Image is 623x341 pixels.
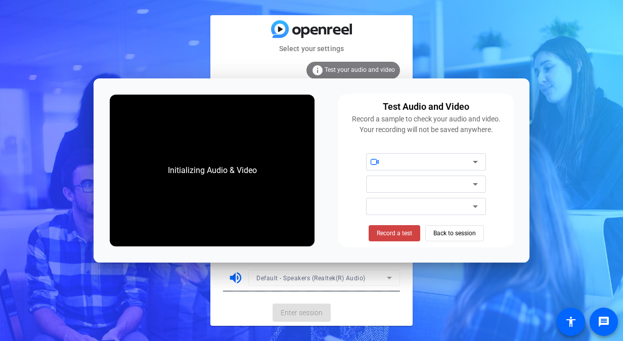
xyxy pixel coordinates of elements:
div: Test Audio and Video [383,100,469,114]
span: Test your audio and video [325,66,395,73]
img: blue-gradient.svg [271,20,352,38]
mat-icon: accessibility [565,316,577,328]
button: Record a test [369,225,420,241]
mat-icon: info [312,64,324,76]
mat-icon: message [598,316,610,328]
span: Record a test [377,229,412,238]
mat-card-subtitle: Select your settings [210,43,413,54]
button: Back to session [425,225,484,241]
mat-icon: volume_up [228,270,243,285]
span: Back to session [433,224,476,243]
div: Initializing Audio & Video [158,154,267,187]
div: Record a sample to check your audio and video. Your recording will not be saved anywhere. [344,114,508,135]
